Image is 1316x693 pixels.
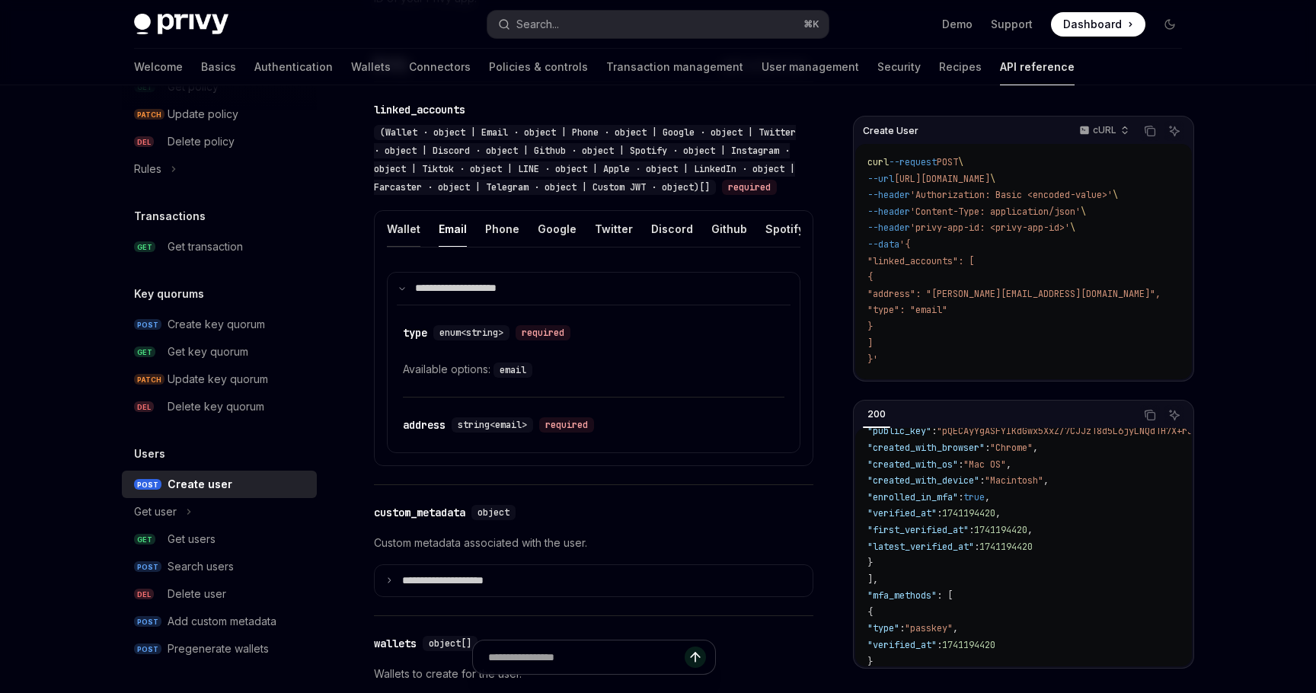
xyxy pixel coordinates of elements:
h5: Key quorums [134,285,204,303]
div: Available options: [403,360,784,378]
a: Wallets [351,49,391,85]
span: DEL [134,589,154,600]
span: POST [134,319,161,331]
span: ], [867,573,878,586]
a: Recipes [939,49,982,85]
a: POSTAdd custom metadata [122,608,317,635]
span: , [1043,474,1049,487]
span: , [1006,458,1011,471]
span: --header [867,222,910,234]
a: Authentication [254,49,333,85]
span: --request [889,156,937,168]
a: Transaction management [606,49,743,85]
a: Support [991,17,1033,32]
span: : [958,458,963,471]
span: , [1033,442,1038,454]
div: custom_metadata [374,505,465,520]
span: , [985,491,990,503]
span: '{ [899,238,910,251]
span: "mfa_methods" [867,589,937,602]
span: , [953,622,958,634]
span: true [963,491,985,503]
span: "verified_at" [867,639,937,651]
span: : [969,524,974,536]
span: --header [867,206,910,218]
a: DELDelete user [122,580,317,608]
input: Ask a question... [488,640,685,674]
span: POST [134,479,161,490]
div: Update key quorum [168,370,268,388]
span: , [995,507,1001,519]
span: { [867,271,873,283]
a: Security [877,49,921,85]
span: : [ [937,589,953,602]
span: --header [867,189,910,201]
a: Connectors [409,49,471,85]
div: required [722,180,777,195]
div: Pregenerate wallets [168,640,269,658]
span: 1741194420 [974,524,1027,536]
span: string<email> [458,419,527,431]
span: GET [134,241,155,253]
a: API reference [1000,49,1075,85]
span: "enrolled_in_mfa" [867,491,958,503]
div: Search... [516,15,559,34]
button: Wallet [387,211,420,247]
p: cURL [1093,124,1116,136]
a: PATCHUpdate policy [122,101,317,128]
button: Ask AI [1164,121,1184,141]
button: Ask AI [1164,405,1184,425]
a: GETGet users [122,525,317,553]
div: linked_accounts [374,102,465,117]
a: POSTCreate key quorum [122,311,317,338]
a: PATCHUpdate key quorum [122,366,317,393]
button: Send message [685,647,706,668]
div: required [516,325,570,340]
span: } [867,656,873,668]
div: Delete user [168,585,226,603]
span: POST [134,643,161,655]
span: "address": "[PERSON_NAME][EMAIL_ADDRESS][DOMAIN_NAME]", [867,288,1161,300]
button: Spotify [765,211,804,247]
span: : [985,442,990,454]
span: [URL][DOMAIN_NAME] [894,173,990,185]
a: Welcome [134,49,183,85]
button: Toggle Get user section [122,498,317,525]
span: "created_with_browser" [867,442,985,454]
h5: Users [134,445,165,463]
span: object [478,506,509,519]
span: POST [134,561,161,573]
span: DEL [134,136,154,148]
span: DEL [134,401,154,413]
div: Add custom metadata [168,612,276,631]
a: DELDelete policy [122,128,317,155]
span: Create User [863,125,918,137]
span: POST [134,616,161,628]
span: Dashboard [1063,17,1122,32]
div: Get users [168,530,216,548]
span: : [937,639,942,651]
a: Demo [942,17,973,32]
span: : [974,541,979,553]
span: PATCH [134,109,164,120]
span: , [1027,524,1033,536]
span: "created_with_os" [867,458,958,471]
a: POSTPregenerate wallets [122,635,317,663]
code: email [493,362,532,378]
div: Get transaction [168,238,243,256]
span: : [958,491,963,503]
button: Discord [651,211,693,247]
a: POSTSearch users [122,553,317,580]
a: GETGet key quorum [122,338,317,366]
span: \ [958,156,963,168]
div: Rules [134,160,161,178]
span: "type": "email" [867,304,947,316]
div: Search users [168,557,234,576]
div: Delete key quorum [168,398,264,416]
span: ] [867,337,873,350]
span: "Chrome" [990,442,1033,454]
span: (Wallet · object | Email · object | Phone · object | Google · object | Twitter · object | Discord... [374,126,796,193]
div: Create key quorum [168,315,265,334]
div: required [539,417,594,433]
span: GET [134,346,155,358]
